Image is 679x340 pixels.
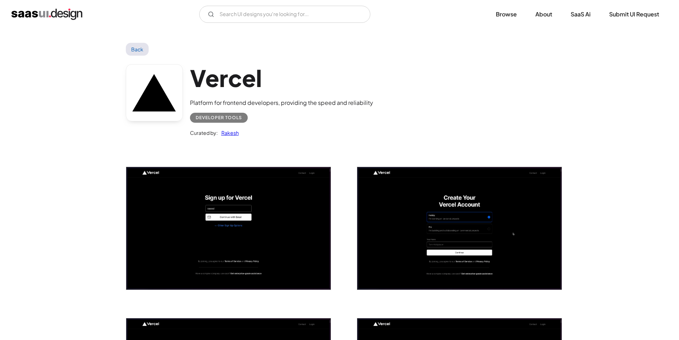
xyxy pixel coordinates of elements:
form: Email Form [199,6,370,23]
div: Curated by: [190,128,218,137]
a: Browse [487,6,525,22]
a: Back [126,43,149,56]
h1: Vercel [190,64,373,92]
a: Rakesh [218,128,239,137]
div: Developer tools [196,113,242,122]
a: open lightbox [357,167,562,290]
div: Platform for frontend developers, providing the speed and reliability [190,98,373,107]
img: 6448d315e16734e3fbd841ad_Vercel%20-%20Create%20Account.png [357,167,562,290]
a: SaaS Ai [562,6,599,22]
a: open lightbox [126,167,331,290]
a: Submit UI Request [601,6,668,22]
a: home [11,9,82,20]
img: 6448d315d9cba48b0ddb4ead_Vercel%20-%20Signup%20for%20Vercel.png [126,167,331,290]
a: About [527,6,561,22]
input: Search UI designs you're looking for... [199,6,370,23]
